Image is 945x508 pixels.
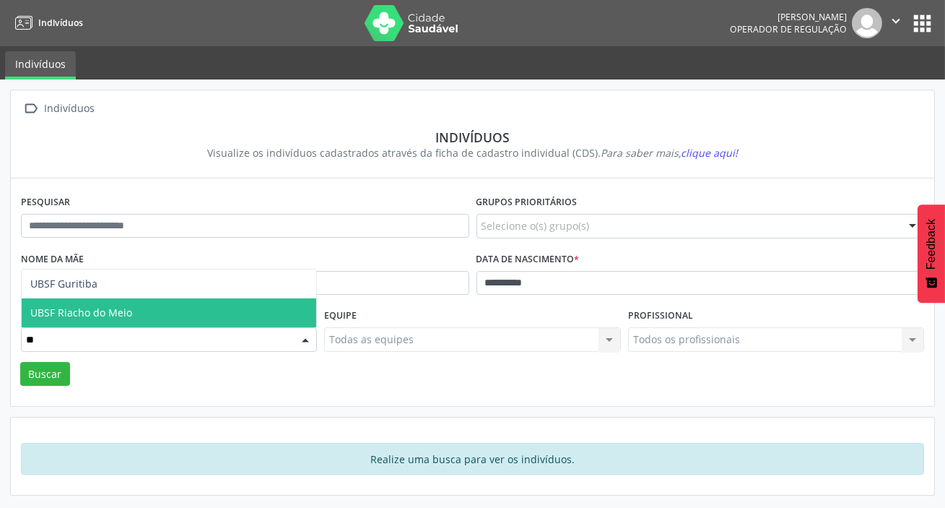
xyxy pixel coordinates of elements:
[852,8,882,38] img: img
[21,98,42,119] i: 
[918,205,945,303] button: Feedback - Mostrar pesquisa
[476,191,578,214] label: Grupos prioritários
[30,277,97,290] span: UBSF Guritiba
[601,146,738,160] i: Para saber mais,
[482,218,590,233] span: Selecione o(s) grupo(s)
[21,98,97,119] a:  Indivíduos
[681,146,738,160] span: clique aqui!
[10,11,83,35] a: Indivíduos
[31,129,914,145] div: Indivíduos
[882,8,910,38] button: 
[31,145,914,160] div: Visualize os indivíduos cadastrados através da ficha de cadastro individual (CDS).
[730,11,847,23] div: [PERSON_NAME]
[21,443,924,475] div: Realize uma busca para ver os indivíduos.
[925,219,938,270] span: Feedback
[628,305,693,327] label: Profissional
[21,191,70,214] label: Pesquisar
[730,23,847,35] span: Operador de regulação
[324,305,357,327] label: Equipe
[38,17,83,29] span: Indivíduos
[476,249,580,271] label: Data de nascimento
[30,306,132,319] span: UBSF Riacho do Meio
[42,98,97,119] div: Indivíduos
[888,13,904,29] i: 
[910,11,935,36] button: apps
[20,362,70,387] button: Buscar
[21,249,84,271] label: Nome da mãe
[5,51,76,79] a: Indivíduos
